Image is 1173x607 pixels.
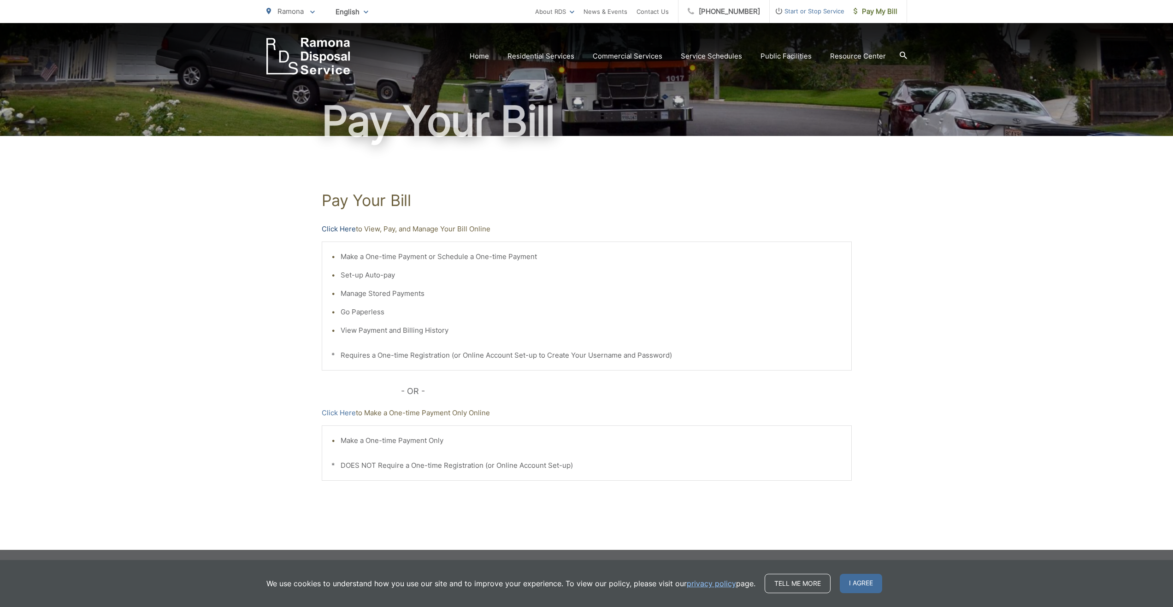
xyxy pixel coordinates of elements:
h1: Pay Your Bill [266,98,907,144]
p: We use cookies to understand how you use our site and to improve your experience. To view our pol... [266,578,755,589]
span: Pay My Bill [854,6,897,17]
li: Make a One-time Payment or Schedule a One-time Payment [341,251,842,262]
p: * Requires a One-time Registration (or Online Account Set-up to Create Your Username and Password) [331,350,842,361]
a: Public Facilities [760,51,812,62]
li: Set-up Auto-pay [341,270,842,281]
h1: Pay Your Bill [322,191,852,210]
a: About RDS [535,6,574,17]
a: privacy policy [687,578,736,589]
p: to View, Pay, and Manage Your Bill Online [322,224,852,235]
li: Make a One-time Payment Only [341,435,842,446]
p: * DOES NOT Require a One-time Registration (or Online Account Set-up) [331,460,842,471]
span: Ramona [277,7,304,16]
a: Click Here [322,224,356,235]
a: Click Here [322,407,356,418]
li: Go Paperless [341,306,842,318]
a: News & Events [584,6,627,17]
a: Residential Services [507,51,574,62]
p: to Make a One-time Payment Only Online [322,407,852,418]
li: Manage Stored Payments [341,288,842,299]
a: Service Schedules [681,51,742,62]
a: Tell me more [765,574,831,593]
span: English [329,4,375,20]
li: View Payment and Billing History [341,325,842,336]
span: I agree [840,574,882,593]
a: Resource Center [830,51,886,62]
a: EDCD logo. Return to the homepage. [266,38,350,75]
a: Commercial Services [593,51,662,62]
p: - OR - [401,384,852,398]
a: Home [470,51,489,62]
a: Contact Us [637,6,669,17]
